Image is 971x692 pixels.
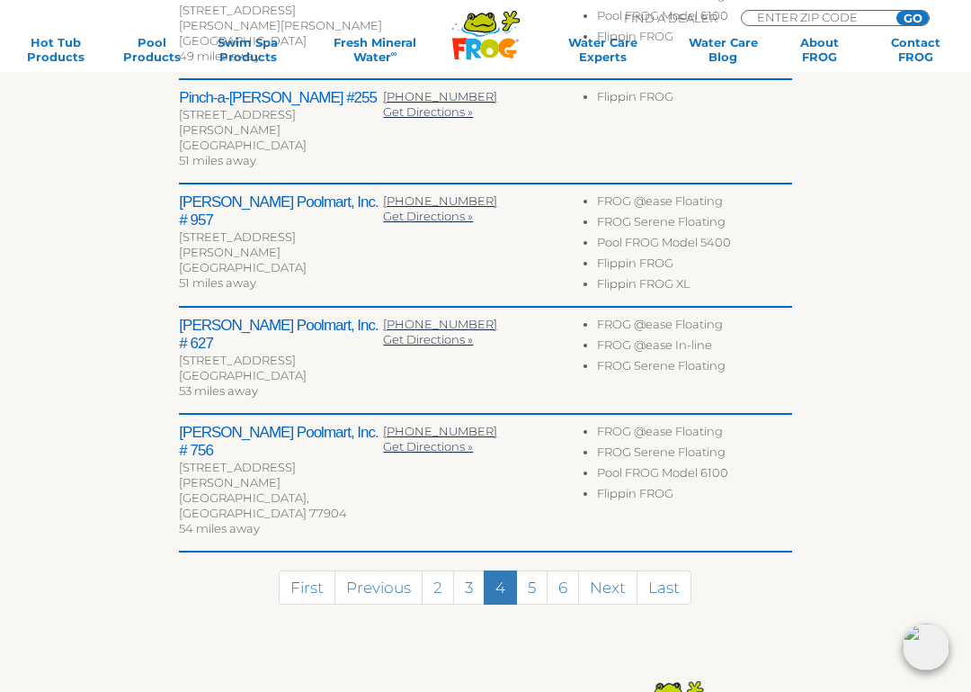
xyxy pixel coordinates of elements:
[179,107,383,138] div: [STREET_ADDRESS][PERSON_NAME]
[597,193,792,214] li: FROG @ease Floating
[179,368,383,383] div: [GEOGRAPHIC_DATA]
[597,8,792,29] li: Pool FROG Model 6100
[547,571,579,605] a: 6
[179,424,383,460] h2: [PERSON_NAME] Poolmart, Inc. # 756
[179,521,260,535] span: 54 miles away
[422,571,454,605] a: 2
[484,571,517,605] a: 4
[878,35,953,64] a: ContactFROG
[597,486,792,507] li: Flippin FROG
[279,571,335,605] a: First
[114,35,189,64] a: PoolProducts
[578,571,637,605] a: Next
[383,104,473,119] a: Get Directions »
[597,445,792,465] li: FROG Serene Floating
[782,35,857,64] a: AboutFROG
[597,424,792,445] li: FROG @ease Floating
[597,89,792,110] li: Flippin FROG
[516,571,548,605] a: 5
[179,49,261,63] span: 49 miles away
[453,571,485,605] a: 3
[179,260,383,275] div: [GEOGRAPHIC_DATA]
[597,29,792,49] li: Flippin FROG
[334,571,423,605] a: Previous
[597,317,792,337] li: FROG @ease Floating
[597,214,792,235] li: FROG Serene Floating
[903,624,949,670] img: openIcon
[383,209,473,223] a: Get Directions »
[18,35,93,64] a: Hot TubProducts
[597,235,792,256] li: Pool FROG Model 5400
[179,138,383,153] div: [GEOGRAPHIC_DATA]
[597,337,792,358] li: FROG @ease In-line
[179,317,383,353] h2: [PERSON_NAME] Poolmart, Inc. # 627
[597,465,792,486] li: Pool FROG Model 6100
[179,3,383,33] div: [STREET_ADDRESS][PERSON_NAME][PERSON_NAME]
[597,276,792,297] li: Flippin FROG XL
[383,332,473,346] a: Get Directions »
[179,460,383,490] div: [STREET_ADDRESS][PERSON_NAME]
[383,89,497,103] a: [PHONE_NUMBER]
[179,193,383,229] h2: [PERSON_NAME] Poolmart, Inc. # 957
[179,89,383,107] h2: Pinch-a-[PERSON_NAME] #255
[179,490,383,521] div: [GEOGRAPHIC_DATA], [GEOGRAPHIC_DATA] 77904
[755,11,877,23] input: Zip Code Form
[383,317,497,331] a: [PHONE_NUMBER]
[179,33,383,49] div: [GEOGRAPHIC_DATA]
[179,153,256,167] span: 51 miles away
[597,358,792,379] li: FROG Serene Floating
[637,571,691,605] a: Last
[179,383,258,398] span: 53 miles away
[383,193,497,208] a: [PHONE_NUMBER]
[896,11,929,25] input: GO
[179,275,256,290] span: 51 miles away
[179,229,383,260] div: [STREET_ADDRESS][PERSON_NAME]
[383,439,473,454] a: Get Directions »
[597,256,792,276] li: Flippin FROG
[383,424,497,438] a: [PHONE_NUMBER]
[179,353,383,368] div: [STREET_ADDRESS]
